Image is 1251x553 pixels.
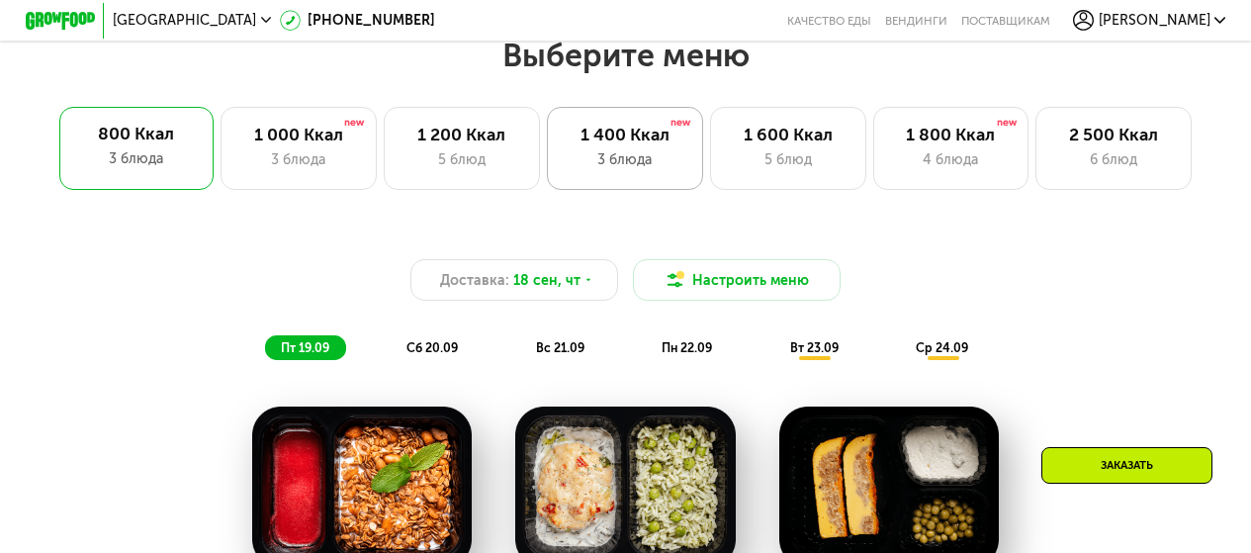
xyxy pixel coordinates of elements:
div: 1 400 Ккал [565,125,684,145]
span: вс 21.09 [536,340,584,355]
div: 5 блюд [728,149,848,170]
div: 1 000 Ккал [239,125,359,145]
div: 3 блюда [239,149,359,170]
a: Качество еды [787,14,871,28]
span: ср 24.09 [916,340,968,355]
h2: Выберите меню [55,36,1196,75]
span: вт 23.09 [790,340,839,355]
span: сб 20.09 [406,340,458,355]
span: пт 19.09 [281,340,329,355]
div: поставщикам [961,14,1050,28]
span: пн 22.09 [662,340,712,355]
span: [PERSON_NAME] [1099,14,1210,28]
span: 18 сен, чт [513,270,581,291]
div: 800 Ккал [76,124,196,144]
span: Доставка: [440,270,509,291]
div: 3 блюда [565,149,684,170]
div: 2 500 Ккал [1054,125,1174,145]
div: 3 блюда [76,148,196,169]
button: Настроить меню [633,259,842,301]
a: [PHONE_NUMBER] [280,10,435,31]
div: 1 600 Ккал [728,125,848,145]
div: 1 800 Ккал [891,125,1011,145]
span: [GEOGRAPHIC_DATA] [113,14,256,28]
a: Вендинги [885,14,947,28]
div: 6 блюд [1054,149,1174,170]
div: Заказать [1041,447,1212,484]
div: 1 200 Ккал [402,125,521,145]
div: 5 блюд [402,149,521,170]
div: 4 блюда [891,149,1011,170]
